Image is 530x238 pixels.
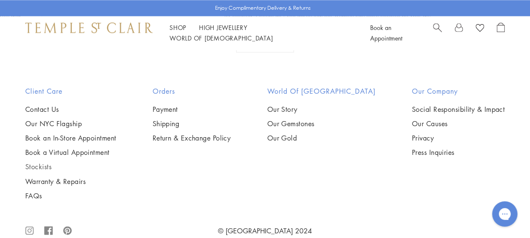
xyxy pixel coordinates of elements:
a: Contact Us [25,105,116,114]
h2: Client Care [25,86,116,96]
a: Press Inquiries [412,148,505,157]
a: High JewelleryHigh Jewellery [199,23,248,32]
a: View Wishlist [476,22,484,35]
a: Return & Exchange Policy [153,133,231,143]
a: Our NYC Flagship [25,119,116,128]
a: Payment [153,105,231,114]
a: Our Gemstones [267,119,375,128]
h2: Our Company [412,86,505,96]
a: Our Story [267,105,375,114]
h2: Orders [153,86,231,96]
a: ShopShop [169,23,186,32]
a: Book an In-Store Appointment [25,133,116,143]
a: © [GEOGRAPHIC_DATA] 2024 [218,226,312,235]
a: Shipping [153,119,231,128]
a: Warranty & Repairs [25,176,116,186]
a: Social Responsibility & Impact [412,105,505,114]
iframe: Gorgias live chat messenger [488,198,522,230]
a: Stockists [25,162,116,171]
h2: World of [GEOGRAPHIC_DATA] [267,86,375,96]
a: Book a Virtual Appointment [25,148,116,157]
a: World of [DEMOGRAPHIC_DATA]World of [DEMOGRAPHIC_DATA] [169,34,273,42]
img: Temple St. Clair [25,22,153,32]
a: Search [433,22,442,43]
nav: Main navigation [169,22,351,43]
a: Our Causes [412,119,505,128]
p: Enjoy Complimentary Delivery & Returns [215,4,311,12]
a: Book an Appointment [370,23,402,42]
a: Our Gold [267,133,375,143]
a: Open Shopping Bag [497,22,505,43]
a: Privacy [412,133,505,143]
a: FAQs [25,191,116,200]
